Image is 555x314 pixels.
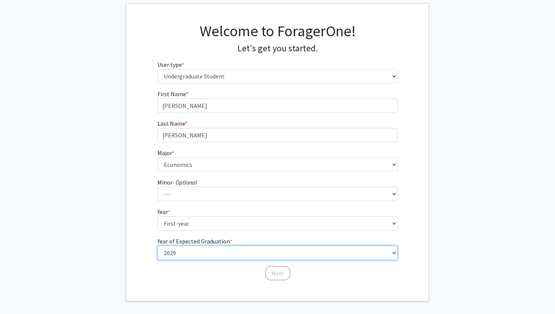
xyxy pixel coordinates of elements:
h1: Welcome to ForagerOne! [157,22,398,40]
label: Year of Expected Graduation [157,237,232,246]
iframe: Chat [6,280,32,308]
h4: Let's get you started. [157,43,398,54]
label: Minor [157,178,197,187]
label: Major [157,148,174,157]
label: User type [157,60,184,69]
span: First Name [157,90,186,98]
i: - Optional [173,179,197,186]
label: Year [157,207,170,216]
span: Last Name [157,120,185,127]
button: Next [265,266,290,280]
